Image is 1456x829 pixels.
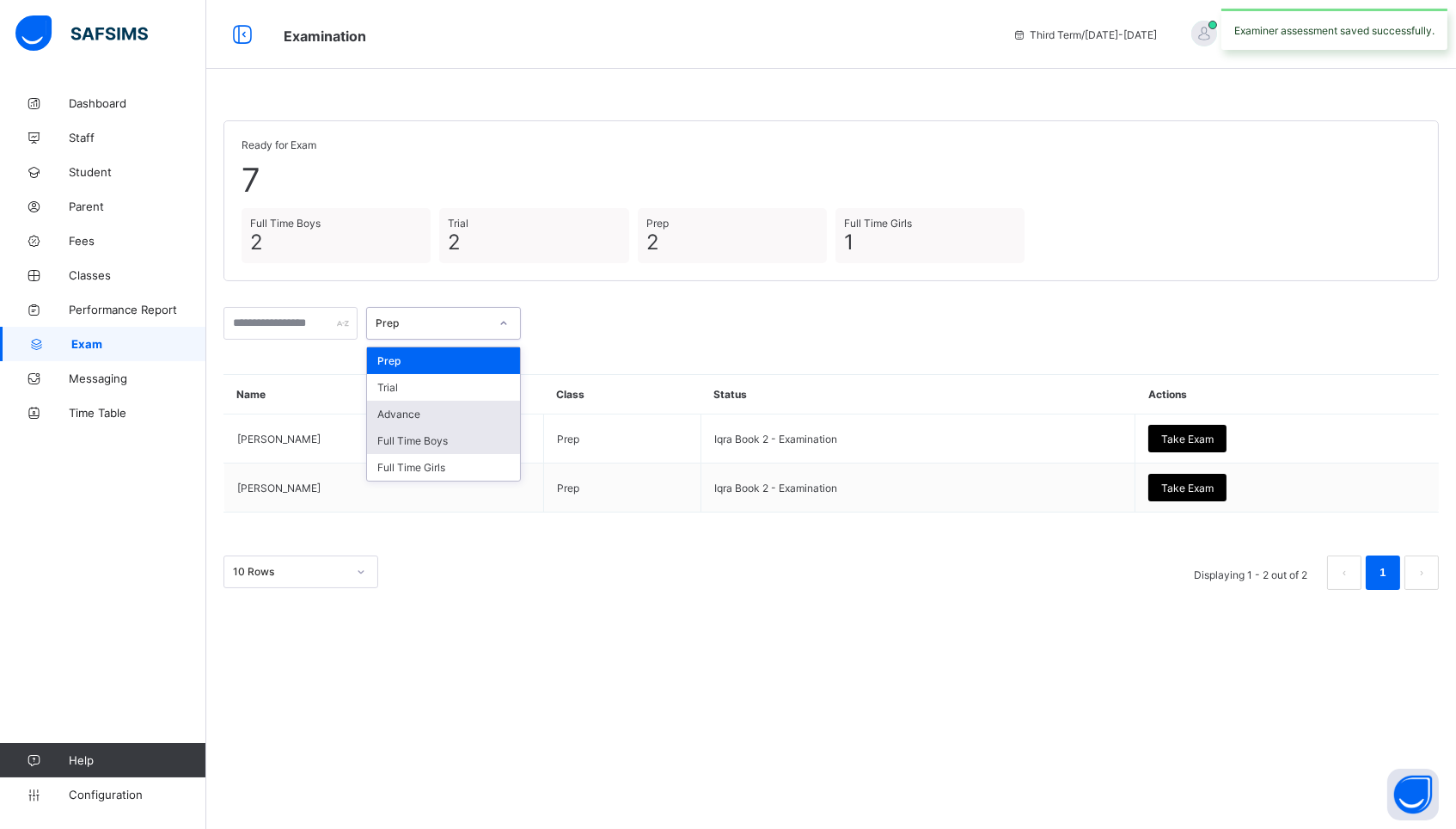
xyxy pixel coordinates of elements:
th: Class [543,375,700,414]
span: Take Exam [1161,482,1214,494]
span: Full Time Boys [250,217,422,230]
div: Advance [367,401,520,427]
button: Open asap [1387,769,1439,820]
td: Prep [543,464,700,513]
td: [PERSON_NAME] [224,464,544,513]
span: Time Table [69,406,206,420]
span: 2 [646,230,818,255]
span: Staff [69,131,206,144]
td: Iqra Book 2 - Examination [700,414,1135,464]
a: 1 [1374,562,1391,584]
li: 下一页 [1404,556,1439,590]
span: 2 [448,230,620,255]
span: Performance Report [69,303,206,316]
td: [PERSON_NAME] [224,414,544,464]
span: Dashboard [69,96,206,110]
span: Classes [69,268,206,282]
img: safsims [15,15,148,52]
span: Student [69,165,206,179]
span: Take Exam [1161,433,1214,445]
li: 1 [1366,556,1400,590]
span: Fees [69,234,206,248]
th: Actions [1135,375,1439,414]
button: next page [1404,556,1439,590]
span: Parent [69,200,206,213]
span: Configuration [69,788,205,801]
span: 1 [844,230,1016,255]
span: Examination [284,28,366,45]
th: Status [700,375,1135,414]
span: session/term information [1012,28,1157,41]
div: Full Time Girls [367,454,520,481]
span: Full Time Girls [844,217,1016,230]
span: Help [69,753,205,767]
div: 10 Rows [233,566,346,579]
td: Iqra Book 2 - Examination [700,464,1135,513]
span: Ready for Exam [242,138,1421,151]
div: Prep [376,317,489,330]
div: Trial [367,374,520,401]
th: Name [224,375,544,414]
div: Examiner assessment saved successfully. [1221,9,1447,50]
button: prev page [1327,556,1361,590]
td: Prep [543,414,700,464]
span: 2 [250,230,422,255]
span: Trial [448,217,620,230]
li: 上一页 [1327,556,1361,590]
span: Prep [646,217,818,230]
span: Exam [71,337,206,351]
div: SheikhUzair [1174,21,1415,49]
li: Displaying 1 - 2 out of 2 [1181,556,1320,590]
span: 7 [242,160,1421,200]
div: Full Time Boys [367,427,520,454]
span: Messaging [69,372,206,385]
div: Prep [367,347,520,374]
